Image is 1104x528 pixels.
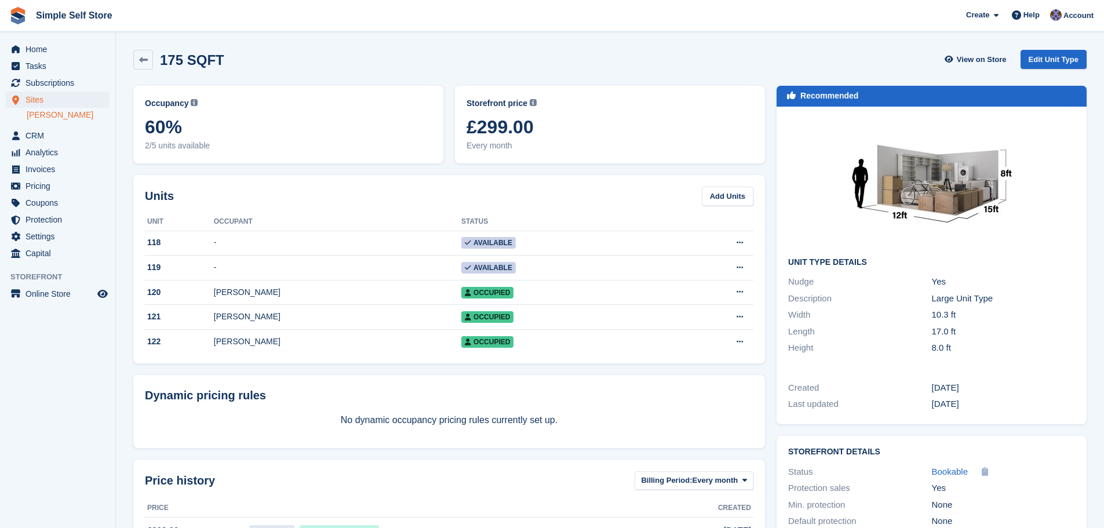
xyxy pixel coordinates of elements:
[145,140,432,152] span: 2/5 units available
[6,245,110,261] a: menu
[718,502,751,513] span: Created
[25,178,95,194] span: Pricing
[1023,9,1040,21] span: Help
[145,286,214,298] div: 120
[788,515,931,528] div: Default protection
[145,413,753,427] p: No dynamic occupancy pricing rules currently set up.
[25,144,95,161] span: Analytics
[635,471,753,490] button: Billing Period: Every month
[6,92,110,108] a: menu
[145,387,753,404] div: Dynamic pricing rules
[10,271,115,283] span: Storefront
[932,292,1075,305] div: Large Unit Type
[943,50,1011,69] a: View on Store
[467,97,527,110] span: Storefront price
[145,213,214,231] th: Unit
[932,482,1075,495] div: Yes
[25,161,95,177] span: Invoices
[845,118,1019,249] img: 175-sqft-unit%20(1).jpg
[6,128,110,144] a: menu
[932,381,1075,395] div: [DATE]
[145,472,215,489] span: Price history
[932,467,968,476] span: Bookable
[27,110,110,121] a: [PERSON_NAME]
[25,41,95,57] span: Home
[932,515,1075,528] div: None
[9,7,27,24] img: stora-icon-8386f47178a22dfd0bd8f6a31ec36ba5ce8667c1dd55bd0f319d3a0aa187defe.svg
[788,308,931,322] div: Width
[31,6,117,25] a: Simple Self Store
[932,341,1075,355] div: 8.0 ft
[214,231,461,256] td: -
[6,41,110,57] a: menu
[145,116,432,137] span: 60%
[25,195,95,211] span: Coupons
[702,187,753,206] a: Add Units
[191,99,198,106] img: icon-info-grey-7440780725fd019a000dd9b08b2336e03edf1995a4989e88bcd33f0948082b44.svg
[932,308,1075,322] div: 10.3 ft
[932,465,968,479] a: Bookable
[6,286,110,302] a: menu
[788,325,931,338] div: Length
[25,228,95,245] span: Settings
[461,336,513,348] span: Occupied
[693,475,738,486] span: Every month
[214,256,461,281] td: -
[6,144,110,161] a: menu
[932,398,1075,411] div: [DATE]
[6,75,110,91] a: menu
[641,475,692,486] span: Billing Period:
[467,140,753,152] span: Every month
[96,287,110,301] a: Preview store
[214,311,461,323] div: [PERSON_NAME]
[932,498,1075,512] div: None
[788,341,931,355] div: Height
[145,311,214,323] div: 121
[145,187,174,205] h2: Units
[25,75,95,91] span: Subscriptions
[6,178,110,194] a: menu
[145,499,247,518] th: Price
[788,275,931,289] div: Nudge
[1050,9,1062,21] img: Sharon Hughes
[6,58,110,74] a: menu
[25,128,95,144] span: CRM
[461,311,513,323] span: Occupied
[1063,10,1094,21] span: Account
[788,398,931,411] div: Last updated
[145,261,214,274] div: 119
[145,336,214,348] div: 122
[461,237,516,249] span: Available
[6,212,110,228] a: menu
[966,9,989,21] span: Create
[25,212,95,228] span: Protection
[160,52,224,68] h2: 175 SQFT
[214,286,461,298] div: [PERSON_NAME]
[788,465,931,479] div: Status
[25,245,95,261] span: Capital
[6,228,110,245] a: menu
[145,236,214,249] div: 118
[214,336,461,348] div: [PERSON_NAME]
[145,97,188,110] span: Occupancy
[461,262,516,274] span: Available
[25,286,95,302] span: Online Store
[932,275,1075,289] div: Yes
[6,195,110,211] a: menu
[467,116,753,137] span: £299.00
[25,58,95,74] span: Tasks
[788,292,931,305] div: Description
[461,287,513,298] span: Occupied
[788,381,931,395] div: Created
[214,213,461,231] th: Occupant
[788,447,1075,457] h2: Storefront Details
[932,325,1075,338] div: 17.0 ft
[788,498,931,512] div: Min. protection
[800,90,858,102] div: Recommended
[1021,50,1087,69] a: Edit Unit Type
[6,161,110,177] a: menu
[788,258,1075,267] h2: Unit Type details
[957,54,1007,65] span: View on Store
[530,99,537,106] img: icon-info-grey-7440780725fd019a000dd9b08b2336e03edf1995a4989e88bcd33f0948082b44.svg
[25,92,95,108] span: Sites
